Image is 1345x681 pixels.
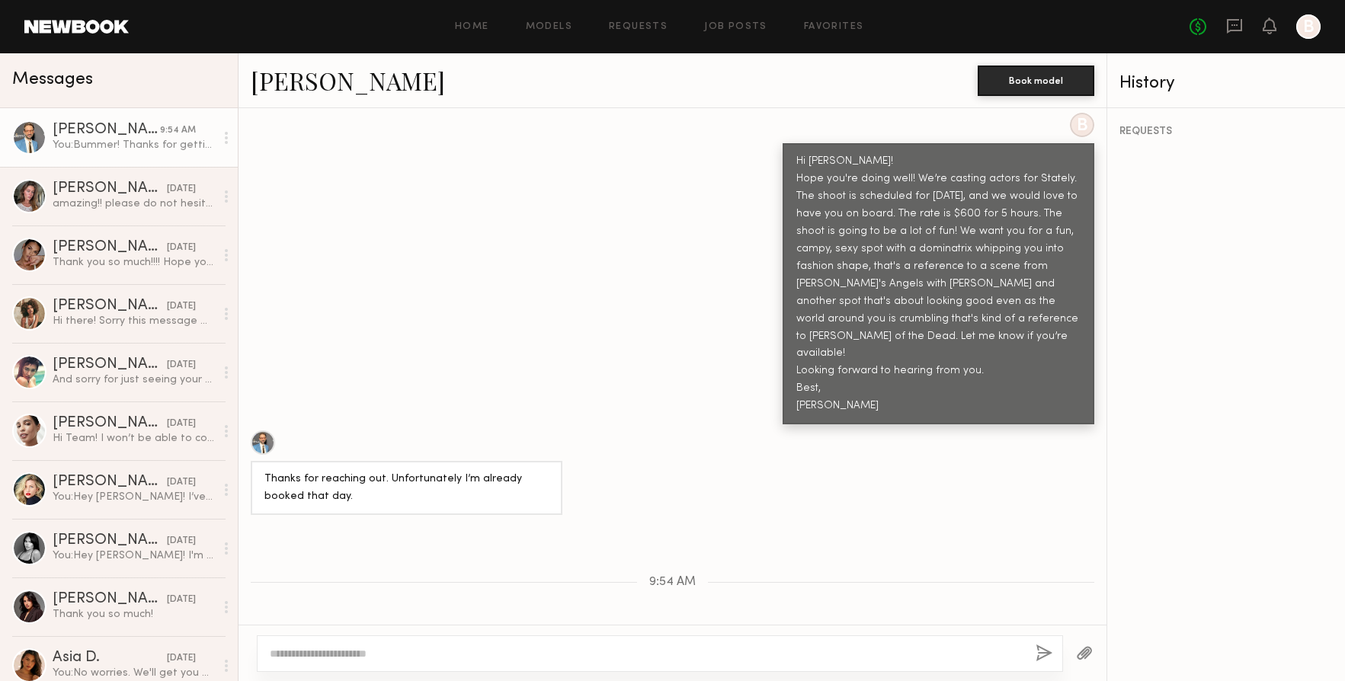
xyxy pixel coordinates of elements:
[167,475,196,490] div: [DATE]
[53,533,167,548] div: [PERSON_NAME]
[804,22,864,32] a: Favorites
[53,357,167,372] div: [PERSON_NAME]
[167,417,196,431] div: [DATE]
[53,197,215,211] div: amazing!! please do not hesitate to reach out for future projects! you were so great to work with
[649,576,696,589] span: 9:54 AM
[53,666,215,680] div: You: No worries. We'll get you onto something else soon. Thank you, [PERSON_NAME]!
[53,138,215,152] div: You: Bummer! Thanks for getting back to me, though. Hope we can get you on the next one.
[53,607,215,622] div: Thank you so much!
[978,66,1094,96] button: Book model
[53,299,167,314] div: [PERSON_NAME]
[526,22,572,32] a: Models
[53,123,160,138] div: [PERSON_NAME]
[978,73,1094,86] a: Book model
[167,182,196,197] div: [DATE]
[53,255,215,270] div: Thank you so much!!!! Hope you had a great shoot!
[609,22,668,32] a: Requests
[455,22,489,32] a: Home
[53,475,167,490] div: [PERSON_NAME]
[251,64,445,97] a: [PERSON_NAME]
[167,241,196,255] div: [DATE]
[1119,126,1333,137] div: REQUESTS
[167,651,196,666] div: [DATE]
[53,181,167,197] div: [PERSON_NAME]
[167,534,196,548] div: [DATE]
[1296,14,1321,39] a: B
[53,372,215,387] div: And sorry for just seeing your message now!!
[53,416,167,431] div: [PERSON_NAME]
[53,548,215,563] div: You: Hey [PERSON_NAME]! I'm still waiting on approval from the client. I'll let you know if you'r...
[53,651,167,666] div: Asia D.
[167,593,196,607] div: [DATE]
[53,592,167,607] div: [PERSON_NAME]
[167,299,196,314] div: [DATE]
[796,153,1081,415] div: Hi [PERSON_NAME]! Hope you're doing well! We’re casting actors for Stately. The shoot is schedule...
[264,471,549,506] div: Thanks for reaching out. Unfortunately I’m already booked that day.
[167,358,196,372] div: [DATE]
[53,431,215,446] div: Hi Team! I won’t be able to commit to this rate as it’s below industry standard. Thank you so muc...
[53,314,215,328] div: Hi there! Sorry this message was missed! I am available (: IG @bbymo__
[53,490,215,504] div: You: Hey [PERSON_NAME]! I’ve got a collaboration for Fresh Clean Threads shooting [DATE][DATE], i...
[53,240,167,255] div: [PERSON_NAME]
[160,123,196,138] div: 9:54 AM
[1119,75,1333,92] div: History
[12,71,93,88] span: Messages
[704,22,767,32] a: Job Posts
